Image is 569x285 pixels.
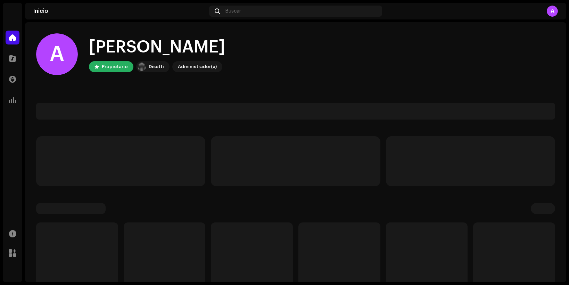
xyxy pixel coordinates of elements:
img: 02a7c2d3-3c89-4098-b12f-2ff2945c95ee [138,63,146,71]
div: Disetti [149,63,164,71]
span: Buscar [225,8,241,14]
div: A [36,33,78,75]
div: [PERSON_NAME] [89,36,225,58]
div: Propietario [102,63,128,71]
div: A [547,6,558,17]
div: Administrador(a) [178,63,217,71]
div: Inicio [33,8,206,14]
